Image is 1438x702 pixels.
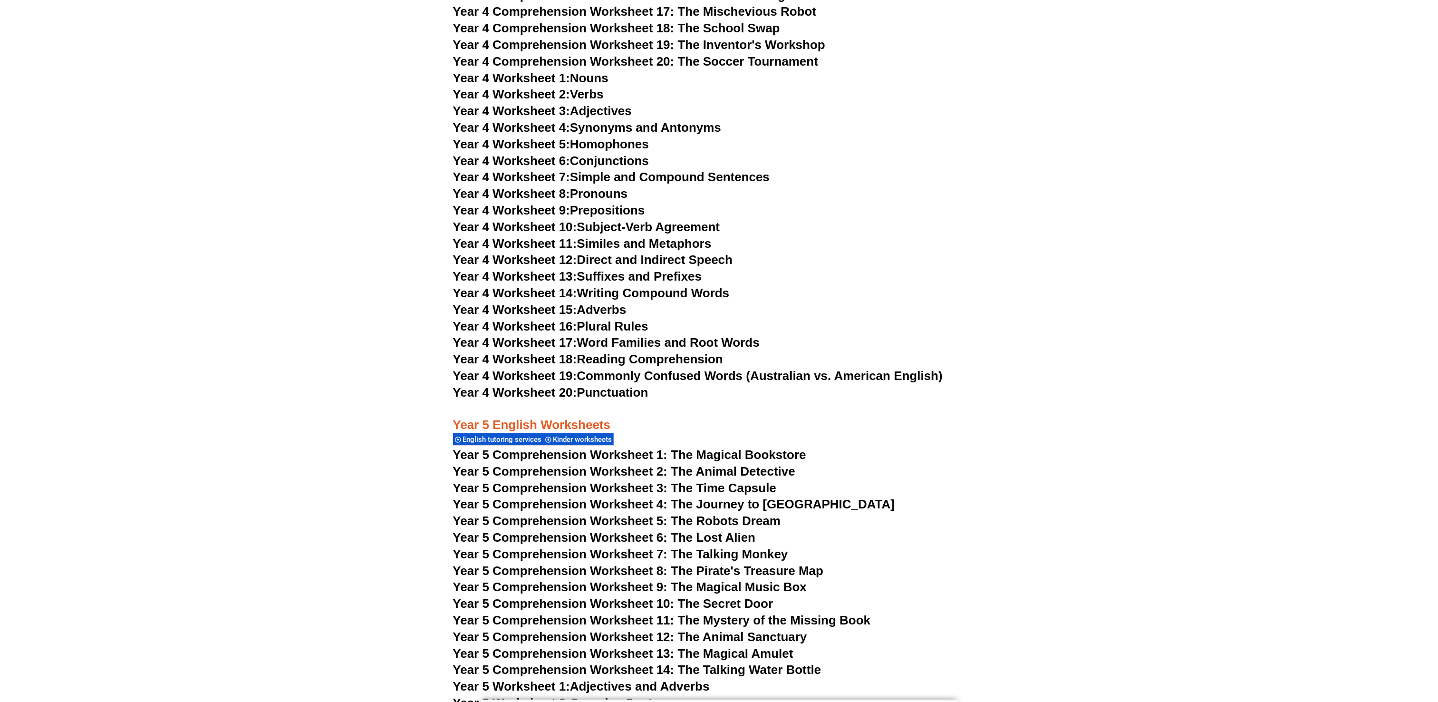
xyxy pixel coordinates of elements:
a: Year 4 Worksheet 18:Reading Comprehension [453,352,723,366]
span: Year 4 Worksheet 12: [453,253,577,267]
a: Year 4 Worksheet 9:Prepositions [453,203,645,217]
a: Year 4 Worksheet 7:Simple and Compound Sentences [453,170,770,184]
a: Year 5 Comprehension Worksheet 4: The Journey to [GEOGRAPHIC_DATA] [453,497,895,511]
a: Year 4 Worksheet 4:Synonyms and Antonyms [453,120,722,135]
a: Year 5 Comprehension Worksheet 13: The Magical Amulet [453,646,793,661]
a: Year 5 Comprehension Worksheet 3: The Time Capsule [453,481,777,495]
h3: Year 5 English Worksheets [453,401,985,434]
span: Year 4 Worksheet 7: [453,170,570,184]
a: Year 5 Comprehension Worksheet 9: The Magical Music Box [453,580,807,594]
a: Year 5 Comprehension Worksheet 14: The Talking Water Bottle [453,663,821,677]
span: Year 4 Worksheet 10: [453,220,577,234]
span: Year 4 Worksheet 9: [453,203,570,217]
a: Year 5 Worksheet 1:Adjectives and Adverbs [453,679,710,693]
span: Year 4 Worksheet 15: [453,302,577,317]
span: Kinder worksheets [553,435,615,444]
span: Year 4 Worksheet 19: [453,369,577,383]
a: Year 4 Worksheet 19:Commonly Confused Words (Australian vs. American English) [453,369,943,383]
a: Year 4 Worksheet 17:Word Families and Root Words [453,335,760,350]
a: Year 4 Comprehension Worksheet 19: The Inventor's Workshop [453,38,826,52]
a: Year 4 Worksheet 5:Homophones [453,137,649,151]
span: Year 4 Worksheet 20: [453,385,577,400]
span: Year 4 Worksheet 3: [453,104,570,118]
a: Year 4 Worksheet 20:Punctuation [453,385,648,400]
a: Year 5 Comprehension Worksheet 7: The Talking Monkey [453,547,788,561]
a: Year 4 Worksheet 16:Plural Rules [453,319,648,333]
a: Year 4 Worksheet 15:Adverbs [453,302,627,317]
a: Year 4 Worksheet 6:Conjunctions [453,154,649,168]
a: Year 5 Comprehension Worksheet 8: The Pirate's Treasure Map [453,564,824,578]
a: Year 5 Comprehension Worksheet 2: The Animal Detective [453,464,796,478]
span: Year 5 Worksheet 1: [453,679,570,693]
a: Year 5 Comprehension Worksheet 6: The Lost Alien [453,530,756,545]
a: Year 4 Worksheet 10:Subject-Verb Agreement [453,220,720,234]
a: Year 4 Worksheet 1:Nouns [453,71,608,85]
a: Year 4 Worksheet 11:Similes and Metaphors [453,236,712,251]
div: Kinder worksheets [543,433,614,446]
a: Year 4 Worksheet 12:Direct and Indirect Speech [453,253,733,267]
a: Year 5 Comprehension Worksheet 1: The Magical Bookstore [453,448,806,462]
span: Year 4 Worksheet 11: [453,236,577,251]
span: Year 4 Worksheet 14: [453,286,577,300]
span: Year 4 Worksheet 4: [453,120,570,135]
a: Year 4 Comprehension Worksheet 18: The School Swap [453,21,780,35]
span: Year 4 Worksheet 5: [453,137,570,151]
a: Year 4 Worksheet 13:Suffixes and Prefixes [453,269,702,283]
span: Year 4 Worksheet 2: [453,87,570,101]
a: Year 4 Comprehension Worksheet 17: The Mischevious Robot [453,4,817,19]
a: Year 4 Worksheet 2:Verbs [453,87,604,101]
a: Year 4 Worksheet 3:Adjectives [453,104,632,118]
a: Year 4 Worksheet 8:Pronouns [453,186,628,201]
div: English tutoring services [453,433,543,446]
span: English tutoring services [463,435,545,444]
span: Year 4 Worksheet 6: [453,154,570,168]
a: Year 5 Comprehension Worksheet 10: The Secret Door [453,596,773,611]
span: Year 4 Worksheet 8: [453,186,570,201]
a: Year 4 Comprehension Worksheet 20: The Soccer Tournament [453,54,819,68]
span: Year 4 Worksheet 1: [453,71,570,85]
iframe: Chat Widget [1390,656,1438,702]
span: Year 4 Worksheet 13: [453,269,577,283]
span: Year 4 Worksheet 18: [453,352,577,366]
a: Year 5 Comprehension Worksheet 11: The Mystery of the Missing Book [453,613,871,627]
a: Year 4 Worksheet 14:Writing Compound Words [453,286,730,300]
span: Year 4 Worksheet 16: [453,319,577,333]
a: Year 5 Comprehension Worksheet 12: The Animal Sanctuary [453,630,807,644]
span: Year 4 Worksheet 17: [453,335,577,350]
a: Year 5 Comprehension Worksheet 5: The Robots Dream [453,514,781,528]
